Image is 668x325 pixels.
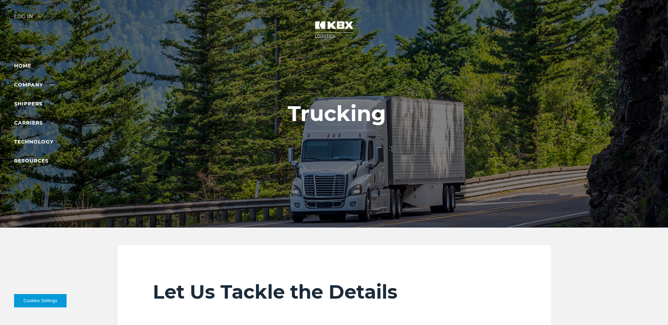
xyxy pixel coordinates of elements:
a: RESOURCES [14,158,60,164]
a: Carriers [14,120,54,126]
img: kbx logo [308,14,361,45]
a: SHIPPERS [14,101,54,107]
button: Cookies Settings [14,294,67,307]
h2: Let Us Tackle the Details [153,280,516,304]
h1: Trucking [288,102,386,126]
a: Technology [14,139,54,145]
a: Home [14,63,31,69]
div: Log in [14,14,42,24]
img: arrow [38,15,42,18]
a: Company [14,82,54,88]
